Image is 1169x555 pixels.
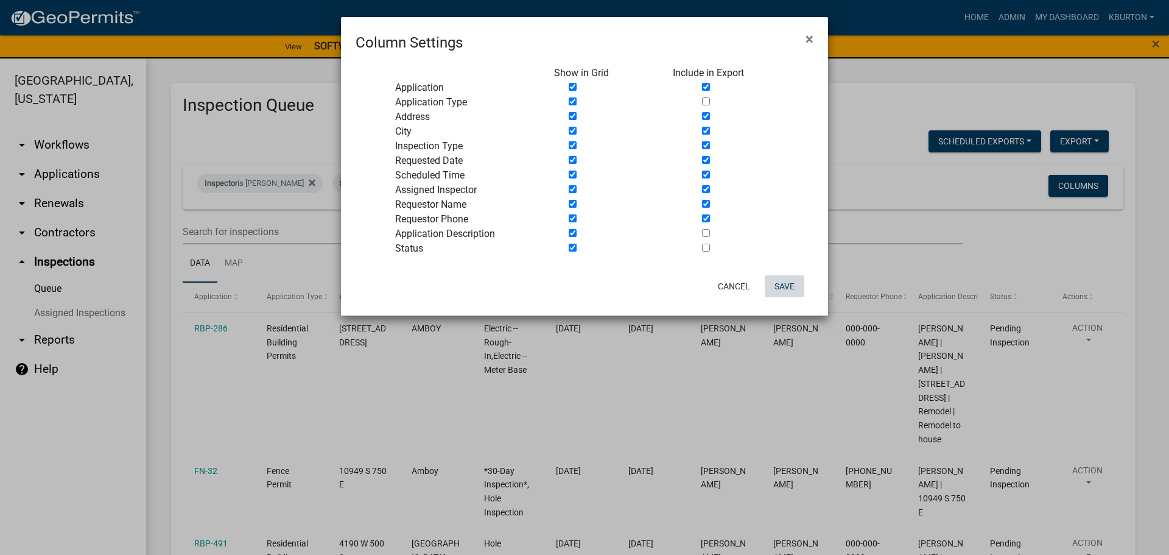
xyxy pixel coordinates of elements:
[386,197,545,212] div: Requestor Name
[386,110,545,124] div: Address
[765,275,804,297] button: Save
[796,22,823,56] button: Close
[386,95,545,110] div: Application Type
[708,275,760,297] button: Cancel
[386,80,545,95] div: Application
[386,183,545,197] div: Assigned Inspector
[386,212,545,227] div: Requestor Phone
[806,30,813,48] span: ×
[545,66,664,80] div: Show in Grid
[386,241,545,256] div: Status
[664,66,783,80] div: Include in Export
[386,227,545,241] div: Application Description
[356,32,463,54] h4: Column Settings
[386,154,545,168] div: Requested Date
[386,124,545,139] div: City
[386,168,545,183] div: Scheduled Time
[386,139,545,154] div: Inspection Type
